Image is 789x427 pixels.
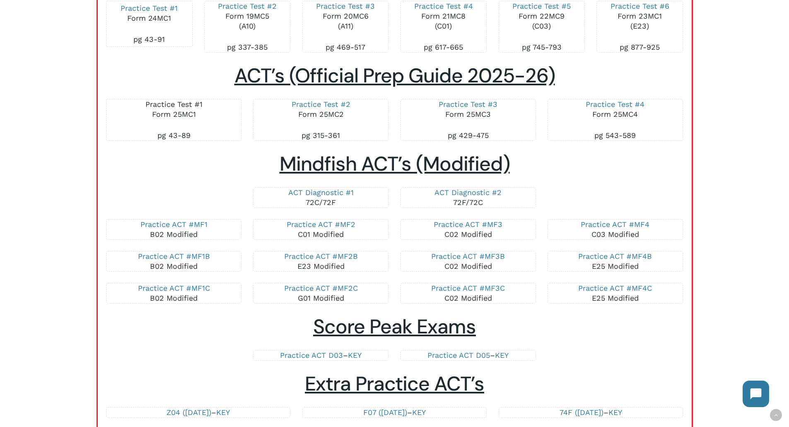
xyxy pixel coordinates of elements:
[431,252,505,261] a: Practice ACT #MF3B
[213,1,282,42] p: Form 19MC5 (A10)
[414,2,473,10] a: Practice Test #4
[140,220,208,229] a: Practice ACT #MF1
[507,1,576,42] p: Form 22MC9 (C03)
[280,351,343,359] a: Practice ACT D03
[316,2,375,10] a: Practice Test #3
[115,220,233,239] p: B02 Modified
[734,372,777,415] iframe: Chatbot
[439,100,497,109] a: Practice Test #3
[145,100,203,109] a: Practice Test #1
[427,351,490,359] a: Practice ACT D05
[121,4,178,12] a: Practice Test #1
[262,130,380,140] p: pg 315-361
[512,2,571,10] a: Practice Test #5
[409,99,527,130] p: Form 25MC3
[363,408,407,417] a: F07 ([DATE])
[409,1,478,42] p: Form 21MC8 (C01)
[578,252,652,261] a: Practice ACT #MF4B
[409,283,527,303] p: C02 Modified
[284,252,358,261] a: Practice ACT #MF2B
[311,408,478,417] p: –
[578,284,652,292] a: Practice ACT #MF4C
[560,408,603,417] a: 74F ([DATE])
[556,99,674,130] p: Form 25MC4
[262,251,380,271] p: E23 Modified
[313,314,476,340] span: Score Peak Exams
[115,99,233,130] p: Form 25MC1
[216,408,230,417] a: KEY
[605,1,674,42] p: Form 23MC1 (E23)
[288,188,354,197] a: ACT Diagnostic #1
[610,2,669,10] a: Practice Test #6
[292,100,350,109] a: Practice Test #2
[608,408,622,417] a: KEY
[495,351,509,359] a: KEY
[311,42,380,52] p: pg 469-517
[348,351,362,359] a: KEY
[115,408,282,417] p: –
[218,2,277,10] a: Practice Test #2
[507,408,674,417] p: –
[434,188,502,197] a: ACT Diagnostic #2
[213,42,282,52] p: pg 337-385
[166,408,211,417] a: Z04 ([DATE])
[305,371,484,397] span: Extra Practice ACT’s
[409,188,527,207] p: 72F/72C
[287,220,355,229] a: Practice ACT #MF2
[409,42,478,52] p: pg 617-665
[262,350,380,360] p: –
[234,63,555,89] span: ACT’s (Official Prep Guide 2025-26)
[262,188,380,207] p: 72C/72F
[409,130,527,140] p: pg 429-475
[409,220,527,239] p: C02 Modified
[409,350,527,360] p: –
[280,151,510,177] span: Mindfish ACT’s (Modified)
[115,130,233,140] p: pg 43-89
[284,284,358,292] a: Practice ACT #MF2C
[262,99,380,130] p: Form 25MC2
[431,284,505,292] a: Practice ACT #MF3C
[409,251,527,271] p: C02 Modified
[262,283,380,303] p: G01 Modified
[434,220,502,229] a: Practice ACT #MF3
[115,34,183,44] p: pg 43-91
[556,130,674,140] p: pg 543-589
[412,408,426,417] a: KEY
[586,100,644,109] a: Practice Test #4
[581,220,649,229] a: Practice ACT #MF4
[138,252,210,261] a: Practice ACT #MF1B
[507,42,576,52] p: pg 745-793
[556,220,674,239] p: C03 Modified
[605,42,674,52] p: pg 877-925
[556,251,674,271] p: E25 Modified
[115,251,233,271] p: B02 Modified
[138,284,210,292] a: Practice ACT #MF1C
[556,283,674,303] p: E25 Modified
[115,283,233,303] p: B02 Modified
[311,1,380,42] p: Form 20MC6 (A11)
[115,3,183,34] p: Form 24MC1
[262,220,380,239] p: C01 Modified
